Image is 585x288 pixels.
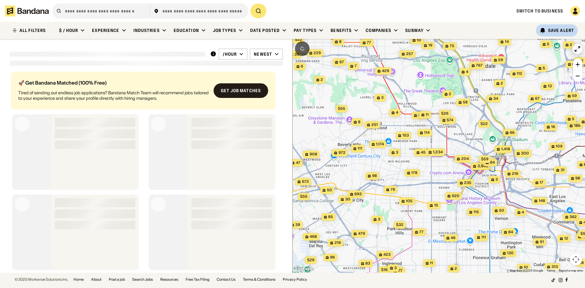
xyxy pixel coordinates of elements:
[398,268,402,273] span: 77
[426,112,429,117] span: 11
[572,93,577,99] span: 59
[547,269,555,272] a: Terms (opens in new tab)
[430,261,433,266] span: 11
[307,258,314,262] span: $29
[510,269,543,272] span: Map data ©2025 Google
[559,269,583,272] a: Report a map error
[396,222,403,227] span: $32
[394,265,397,271] span: 3
[476,63,483,68] span: 767
[501,147,510,152] span: 1,418
[354,192,362,197] span: 693
[477,164,488,169] span: 3,946
[411,170,417,175] span: 178
[543,66,545,71] span: 5
[381,267,388,272] span: $16
[358,231,365,236] span: 479
[133,28,160,33] div: Industries
[441,111,448,116] span: $26
[283,278,307,281] a: Privacy Policy
[396,110,398,115] span: 4
[295,37,302,42] span: $22
[450,43,454,49] span: 75
[455,266,457,271] span: 2
[221,88,261,93] div: Get job matches
[383,252,391,257] span: 423
[572,116,574,122] span: 5
[405,28,424,33] div: Subway
[461,156,469,161] span: 204
[510,130,515,135] span: 66
[160,278,178,281] a: Resources
[294,28,317,33] div: Pay Types
[378,217,380,222] span: 3
[294,265,314,273] img: Google
[331,28,352,33] div: Benefits
[109,278,125,281] a: Post a job
[495,177,498,182] span: 3
[402,133,409,138] span: 153
[498,57,503,63] span: 59
[376,142,384,147] span: 1,174
[391,187,395,192] span: 76
[556,144,562,149] span: 109
[314,50,321,56] span: 229
[524,265,528,270] span: 10
[501,81,503,86] span: 2
[570,253,582,265] button: Map camera controls
[223,51,237,57] div: /hour
[5,5,49,16] img: Bandana logotype
[358,146,362,151] span: 111
[339,60,344,65] span: 67
[19,28,46,33] div: ALL FILTERS
[301,64,303,69] span: 6
[174,28,199,33] div: Education
[18,80,209,85] div: 🚀 Get Bandana Matched (100% Free)
[570,42,572,47] span: 2
[551,124,555,130] span: 16
[217,278,236,281] a: Contact Us
[321,77,323,82] span: 2
[449,92,451,97] span: 2
[296,160,300,165] span: 47
[250,28,280,33] div: Date Posted
[330,255,335,260] span: 96
[516,8,563,14] span: Switch to Business
[366,28,391,33] div: Companies
[547,42,549,47] span: 5
[508,230,513,235] span: 84
[561,168,565,173] span: 31
[213,28,236,33] div: Job Types
[327,188,332,193] span: 50
[548,28,574,33] div: Save Alert
[424,130,430,135] span: 114
[338,106,345,111] span: $55
[91,278,101,281] a: About
[294,265,314,273] a: Open this area in Google Maps (opens a new window)
[480,121,488,126] span: $22
[428,43,432,48] span: 19
[367,40,371,45] span: 77
[300,194,307,199] span: $55
[419,230,424,235] span: 77
[574,123,580,128] span: 186
[490,160,495,165] span: 64
[548,84,552,89] span: 13
[59,28,78,33] div: $ / hour
[294,52,299,57] span: 35
[132,278,153,281] a: Search Jobs
[473,210,479,215] span: 115
[302,179,309,184] span: 672
[466,69,468,75] span: 4
[382,68,389,74] span: 429
[569,214,577,220] span: 362
[551,264,558,269] span: 313
[328,214,333,220] span: 85
[575,176,580,181] span: 98
[335,240,341,245] span: 216
[92,28,119,33] div: Experience
[243,278,275,281] a: Terms & Conditions
[358,120,360,125] span: 8
[447,118,453,123] span: 574
[339,39,342,44] span: 8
